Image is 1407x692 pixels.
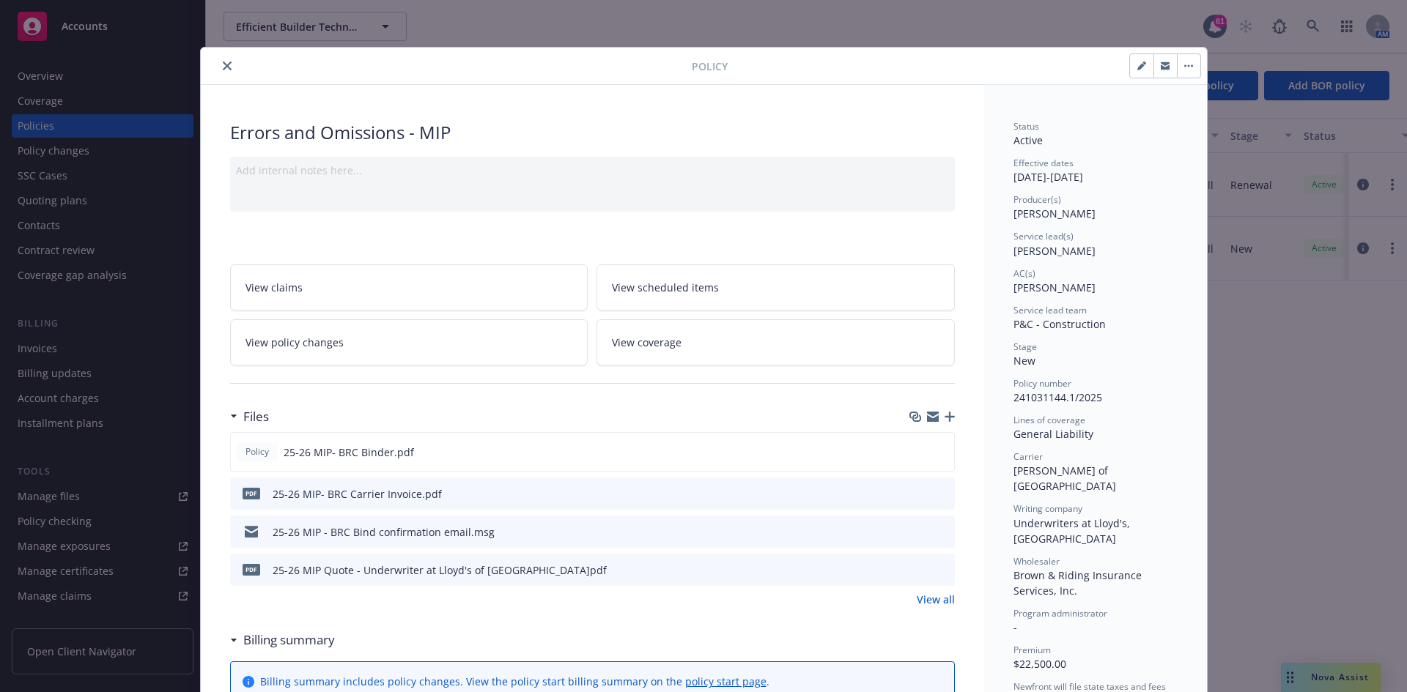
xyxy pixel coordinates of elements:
[612,335,682,350] span: View coverage
[260,674,769,689] div: Billing summary includes policy changes. View the policy start billing summary on the .
[1013,207,1096,220] span: [PERSON_NAME]
[1013,304,1087,316] span: Service lead team
[1013,341,1037,353] span: Stage
[1013,620,1017,634] span: -
[936,486,949,502] button: preview file
[1013,377,1071,390] span: Policy number
[1013,426,1178,442] div: General Liability
[273,486,442,502] div: 25-26 MIP- BRC Carrier Invoice.pdf
[612,280,719,295] span: View scheduled items
[245,280,303,295] span: View claims
[917,592,955,607] a: View all
[230,319,588,365] a: View policy changes
[230,120,955,145] div: Errors and Omissions - MIP
[245,335,344,350] span: View policy changes
[230,407,269,426] div: Files
[1013,244,1096,258] span: [PERSON_NAME]
[936,524,949,540] button: preview file
[912,524,924,540] button: download file
[243,564,260,575] span: pdf
[230,630,335,650] div: Billing summary
[597,319,955,365] a: View coverage
[1013,193,1061,206] span: Producer(s)
[1013,450,1043,463] span: Carrier
[243,630,335,650] h3: Billing summary
[284,444,414,460] span: 25-26 MIP- BRC Binder.pdf
[1013,644,1051,656] span: Premium
[936,562,949,578] button: preview file
[243,445,272,458] span: Policy
[230,264,588,310] a: View claims
[1013,390,1102,404] span: 241031144.1/2025
[1013,157,1178,185] div: [DATE] - [DATE]
[912,444,923,460] button: download file
[273,562,607,578] div: 25-26 MIP Quote - Underwriter at Lloyd's of [GEOGRAPHIC_DATA]pdf
[1013,133,1043,147] span: Active
[1013,657,1066,671] span: $22,500.00
[1013,354,1035,368] span: New
[912,562,924,578] button: download file
[912,486,924,502] button: download file
[1013,414,1085,426] span: Lines of coverage
[1013,280,1096,294] span: [PERSON_NAME]
[1013,516,1133,546] span: Underwriters at Lloyd's, [GEOGRAPHIC_DATA]
[1013,230,1074,242] span: Service lead(s)
[1013,317,1106,331] span: P&C - Construction
[243,407,269,426] h3: Files
[1013,607,1107,620] span: Program administrator
[597,264,955,310] a: View scheduled items
[685,674,767,688] a: policy start page
[1013,502,1082,515] span: Writing company
[236,163,949,178] div: Add internal notes here...
[1013,267,1035,280] span: AC(s)
[692,59,728,74] span: Policy
[218,57,236,75] button: close
[1013,555,1060,568] span: Wholesaler
[935,444,948,460] button: preview file
[1013,157,1074,169] span: Effective dates
[1013,464,1116,493] span: [PERSON_NAME] of [GEOGRAPHIC_DATA]
[1013,120,1039,133] span: Status
[273,524,495,540] div: 25-26 MIP - BRC Bind confirmation email.msg
[243,488,260,499] span: pdf
[1013,568,1145,598] span: Brown & Riding Insurance Services, Inc.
